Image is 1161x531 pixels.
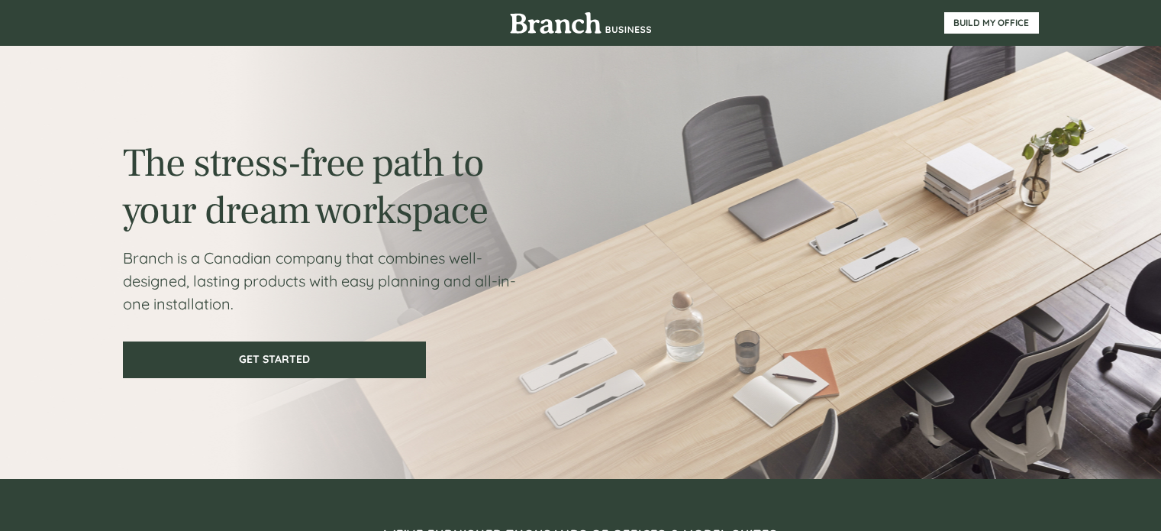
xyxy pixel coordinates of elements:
a: BUILD MY OFFICE [944,12,1039,34]
span: The stress-free path to your dream workspace [123,138,488,236]
span: Branch is a Canadian company that combines well-designed, lasting products with easy planning and... [123,248,516,313]
span: GET STARTED [124,353,424,366]
a: GET STARTED [123,342,426,378]
span: BUILD MY OFFICE [944,18,1039,28]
